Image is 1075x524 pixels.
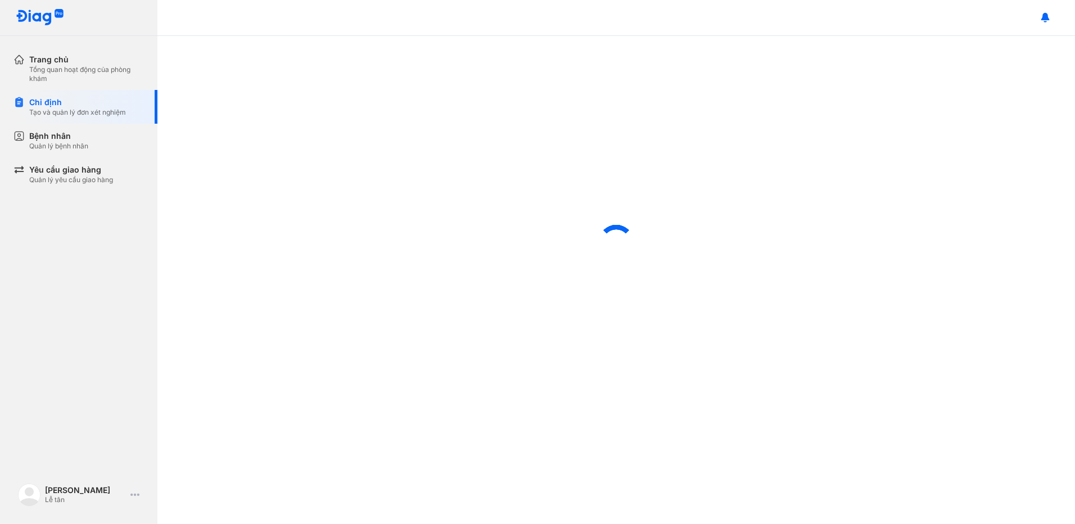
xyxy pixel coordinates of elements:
[29,54,144,65] div: Trang chủ
[16,9,64,26] img: logo
[29,175,113,184] div: Quản lý yêu cầu giao hàng
[29,130,88,142] div: Bệnh nhân
[45,495,126,504] div: Lễ tân
[29,65,144,83] div: Tổng quan hoạt động của phòng khám
[18,484,40,506] img: logo
[29,164,113,175] div: Yêu cầu giao hàng
[29,142,88,151] div: Quản lý bệnh nhân
[29,97,126,108] div: Chỉ định
[45,485,126,495] div: [PERSON_NAME]
[29,108,126,117] div: Tạo và quản lý đơn xét nghiệm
